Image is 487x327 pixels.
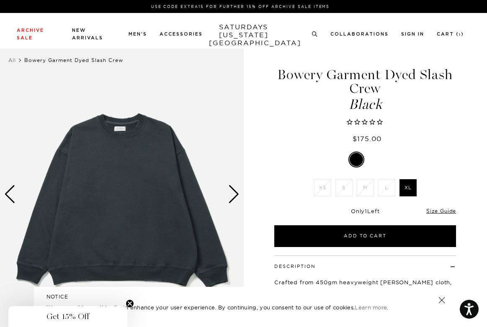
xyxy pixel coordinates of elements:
[46,293,441,301] h5: NOTICE
[228,185,240,203] div: Next slide
[273,118,457,127] span: Rated 0.0 out of 5 stars 0 reviews
[129,32,147,36] a: Men's
[437,32,464,36] a: Cart (1)
[459,33,461,36] small: 1
[24,57,123,63] span: Bowery Garment Dyed Slash Crew
[20,3,461,10] p: Use Code EXTRA15 for Further 15% Off Archive Sale Items
[4,185,15,203] div: Previous slide
[426,208,456,214] a: Size Guide
[46,303,411,312] p: We use cookies on this site to enhance your user experience. By continuing, you consent to our us...
[8,306,127,327] div: Get 15% OffClose teaser
[274,225,456,247] button: Add to Cart
[399,179,417,196] label: XL
[72,28,103,40] a: New Arrivals
[365,208,367,214] span: 1
[8,57,16,63] a: All
[330,32,389,36] a: Collaborations
[273,68,457,111] h1: Bowery Garment Dyed Slash Crew
[353,134,381,143] span: $175.00
[401,32,424,36] a: Sign In
[160,32,203,36] a: Accessories
[274,278,456,320] p: Crafted from 450gm heavyweight [PERSON_NAME] cloth, this sweatshirt features a pigment-dyed, dist...
[274,208,456,215] div: Only Left
[17,28,44,40] a: Archive Sale
[274,264,316,269] button: Description
[209,23,278,47] a: SATURDAYS[US_STATE][GEOGRAPHIC_DATA]
[355,304,387,311] a: Learn more
[126,299,134,308] button: Close teaser
[273,98,457,111] span: Black
[46,312,89,322] span: Get 15% Off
